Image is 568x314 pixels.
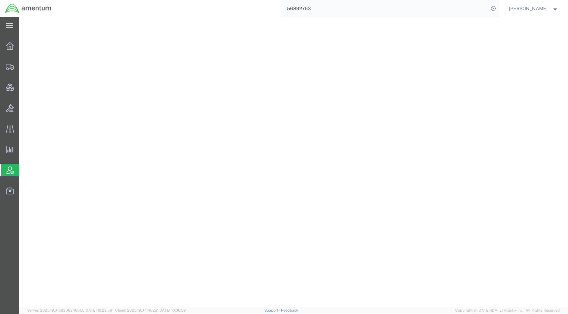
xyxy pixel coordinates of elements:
span: Client: 2025.19.0-1f462a1 [115,308,186,312]
span: Kent Gilman [509,5,548,12]
a: Support [264,308,281,312]
button: [PERSON_NAME] [509,4,559,13]
img: logo [5,3,52,14]
span: [DATE] 10:06:59 [158,308,186,312]
a: Feedback [281,308,298,312]
iframe: FS Legacy Container [19,17,568,307]
span: Copyright © [DATE]-[DATE] Agistix Inc., All Rights Reserved [455,308,560,313]
input: Search for shipment number, reference number [282,0,489,17]
span: [DATE] 10:22:58 [85,308,112,312]
span: Server: 2025.19.0-b9208248b56 [27,308,112,312]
